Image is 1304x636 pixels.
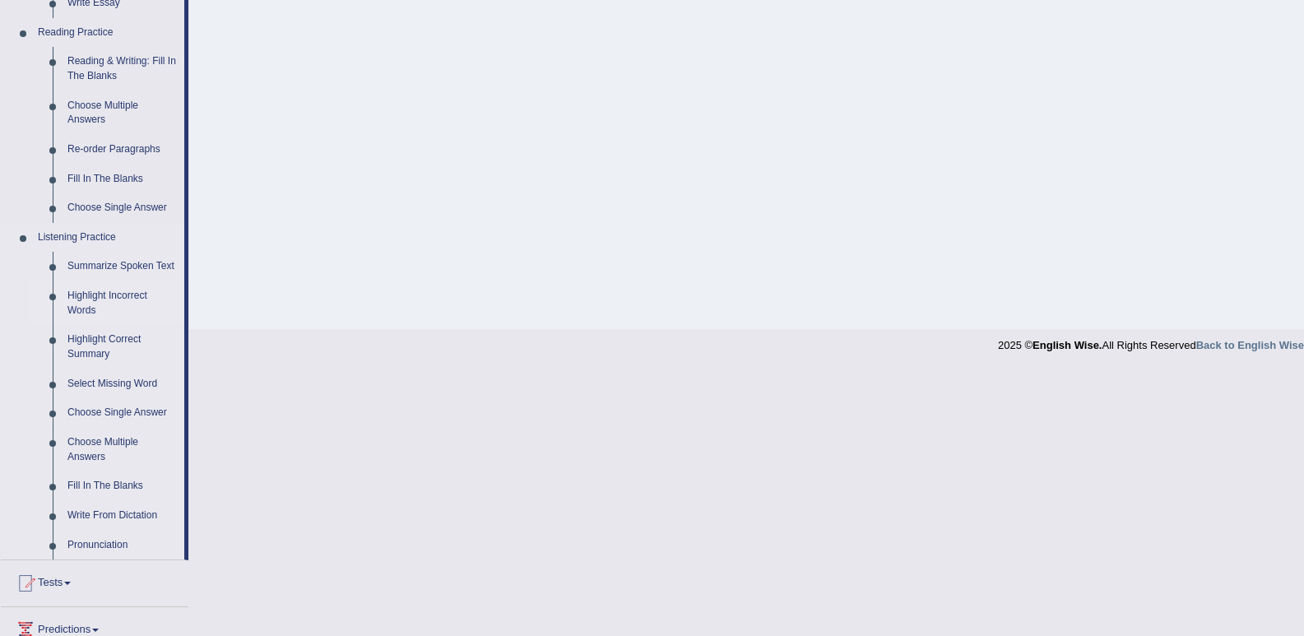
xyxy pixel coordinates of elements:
a: Listening Practice [30,223,184,253]
a: Pronunciation [60,531,184,560]
a: Reading Practice [30,18,184,48]
div: 2025 © All Rights Reserved [998,329,1304,353]
a: Choose Multiple Answers [60,91,184,135]
a: Fill In The Blanks [60,165,184,194]
a: Select Missing Word [60,369,184,399]
a: Choose Single Answer [60,193,184,223]
a: Highlight Incorrect Words [60,281,184,325]
a: Fill In The Blanks [60,471,184,501]
a: Choose Multiple Answers [60,428,184,471]
a: Tests [1,560,188,601]
a: Reading & Writing: Fill In The Blanks [60,47,184,91]
a: Summarize Spoken Text [60,252,184,281]
a: Choose Single Answer [60,398,184,428]
a: Highlight Correct Summary [60,325,184,369]
a: Back to English Wise [1196,339,1304,351]
strong: English Wise. [1033,339,1102,351]
a: Write From Dictation [60,501,184,531]
a: Re-order Paragraphs [60,135,184,165]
